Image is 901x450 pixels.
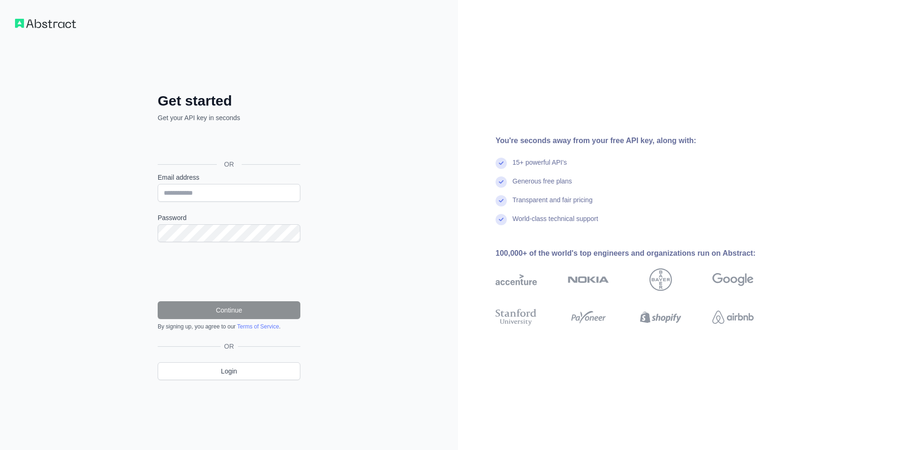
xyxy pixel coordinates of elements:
[15,19,76,28] img: Workflow
[649,268,672,291] img: bayer
[496,195,507,206] img: check mark
[712,307,754,328] img: airbnb
[496,307,537,328] img: stanford university
[153,133,303,153] iframe: Sign in with Google Button
[496,248,784,259] div: 100,000+ of the world's top engineers and organizations run on Abstract:
[512,176,572,195] div: Generous free plans
[158,92,300,109] h2: Get started
[158,253,300,290] iframe: reCAPTCHA
[496,214,507,225] img: check mark
[496,176,507,188] img: check mark
[158,362,300,380] a: Login
[237,323,279,330] a: Terms of Service
[158,113,300,122] p: Get your API key in seconds
[496,158,507,169] img: check mark
[512,214,598,233] div: World-class technical support
[512,195,593,214] div: Transparent and fair pricing
[496,268,537,291] img: accenture
[158,301,300,319] button: Continue
[568,307,609,328] img: payoneer
[512,158,567,176] div: 15+ powerful API's
[221,342,238,351] span: OR
[158,213,300,222] label: Password
[217,160,242,169] span: OR
[496,135,784,146] div: You're seconds away from your free API key, along with:
[158,323,300,330] div: By signing up, you agree to our .
[568,268,609,291] img: nokia
[158,173,300,182] label: Email address
[712,268,754,291] img: google
[640,307,681,328] img: shopify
